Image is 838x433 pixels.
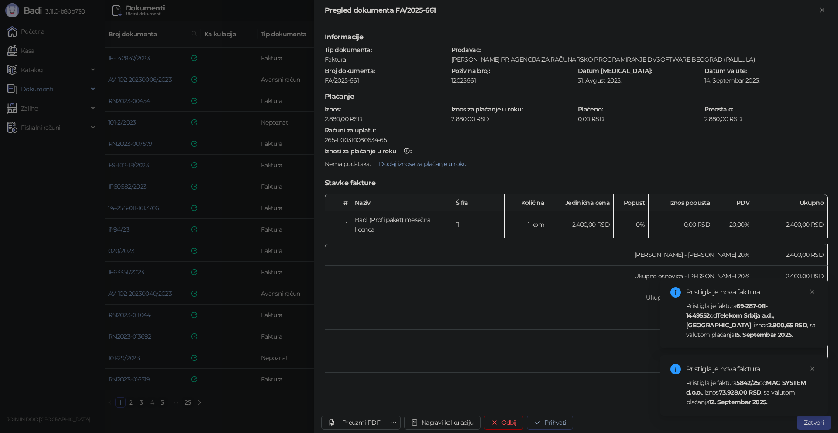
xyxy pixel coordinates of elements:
[451,55,827,63] div: [PERSON_NAME] PR AGENCIJA ZA RAČUNARSKO PROGRAMIRANJE DVSOFTWARE BEOGRAD (PALILULA)
[451,46,480,54] strong: Prodavac :
[484,416,524,430] button: Odbij
[614,194,649,211] th: Popust
[704,115,828,123] div: 2.880,00 RSD
[372,157,473,171] button: Dodaj iznose za plaćanje u roku
[451,105,522,113] strong: Iznos za plaćanje u roku :
[452,194,505,211] th: Šifra
[714,194,753,211] th: PDV
[807,287,817,297] a: Close
[325,266,753,287] td: Ukupno osnovica - [PERSON_NAME] 20%
[391,419,397,426] span: ellipsis
[753,194,828,211] th: Ukupno
[325,147,411,155] strong: :
[325,160,370,168] span: Nema podataka
[817,5,828,16] button: Zatvori
[686,287,817,298] div: Pristigla je nova faktura
[709,398,768,406] strong: 12. Septembar 2025.
[753,244,828,266] td: 2.400,00 RSD
[325,32,828,42] h5: Informacije
[404,416,481,430] button: Napravi kalkulaciju
[809,366,815,372] span: close
[505,211,548,238] td: 1 kom
[729,221,749,229] span: 20,00 %
[735,331,793,339] strong: 15. Septembar 2025.
[451,76,574,84] div: 12025661
[670,287,681,298] span: info-circle
[614,211,649,238] td: 0%
[548,211,614,238] td: 2.400,00 RSD
[325,211,351,238] td: 1
[753,266,828,287] td: 2.400,00 RSD
[342,419,380,426] div: Preuzmi PDF
[704,105,733,113] strong: Preostalo :
[578,67,652,75] strong: Datum [MEDICAL_DATA] :
[351,194,452,211] th: Naziv
[325,5,817,16] div: Pregled dokumenta FA/2025-661
[325,105,340,113] strong: Iznos :
[686,301,817,339] div: Pristigla je faktura od , iznos , sa valutom plaćanja
[325,194,351,211] th: #
[325,136,828,144] div: 265-1100310080634-65
[719,388,762,396] strong: 73.928,00 RSD
[577,76,702,84] div: 31. Avgust 2025.
[324,76,449,84] div: FA/2025-661
[451,67,490,75] strong: Poziv na broj :
[324,115,449,123] div: 2.880,00 RSD
[807,364,817,374] a: Close
[505,194,548,211] th: Količina
[324,157,828,171] div: .
[686,378,817,407] div: Pristigla je faktura od , iznos , sa valutom plaćanja
[578,105,603,113] strong: Plaćeno :
[704,76,828,84] div: 14. Septembar 2025.
[325,46,371,54] strong: Tip dokumenta :
[325,178,828,188] h5: Stavke fakture
[325,287,753,308] td: Ukupno PDV - [PERSON_NAME] 20%
[452,211,505,238] td: 11
[704,67,747,75] strong: Datum valute :
[355,215,448,234] div: Badi (Profi paket) mesečna licenca
[577,115,702,123] div: 0,00 RSD
[527,416,573,430] button: Prihvati
[321,416,387,430] a: Preuzmi PDF
[325,148,396,154] div: Iznosi za plaćanje u roku
[548,194,614,211] th: Jedinična cena
[325,244,753,266] td: [PERSON_NAME] - [PERSON_NAME] 20%
[768,321,807,329] strong: 2.900,65 RSD
[325,67,374,75] strong: Broj dokumenta :
[649,194,714,211] th: Iznos popusta
[686,312,774,329] strong: Telekom Srbija a.d., [GEOGRAPHIC_DATA]
[797,416,831,430] button: Zatvori
[686,364,817,374] div: Pristigla je nova faktura
[753,211,828,238] td: 2.400,00 RSD
[670,364,681,374] span: info-circle
[325,91,828,102] h5: Plaćanje
[736,379,759,387] strong: 5842/25
[649,211,714,238] td: 0,00 RSD
[450,115,575,123] div: 2.880,00 RSD
[325,126,375,134] strong: Računi za uplatu :
[324,55,449,63] div: Faktura
[809,289,815,295] span: close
